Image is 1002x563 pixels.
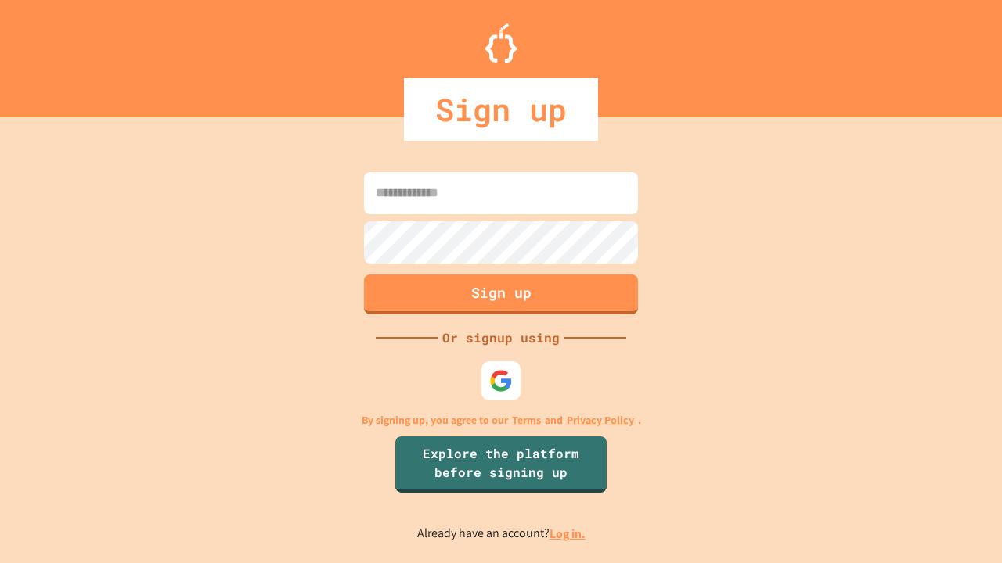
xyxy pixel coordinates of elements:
[395,436,607,493] a: Explore the platform before signing up
[404,78,598,141] div: Sign up
[489,369,513,393] img: google-icon.svg
[567,412,634,429] a: Privacy Policy
[364,274,638,314] button: Sign up
[550,525,586,542] a: Log in.
[362,412,641,429] p: By signing up, you agree to our and .
[438,328,564,347] div: Or signup using
[485,23,517,63] img: Logo.svg
[512,412,541,429] a: Terms
[417,524,586,543] p: Already have an account?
